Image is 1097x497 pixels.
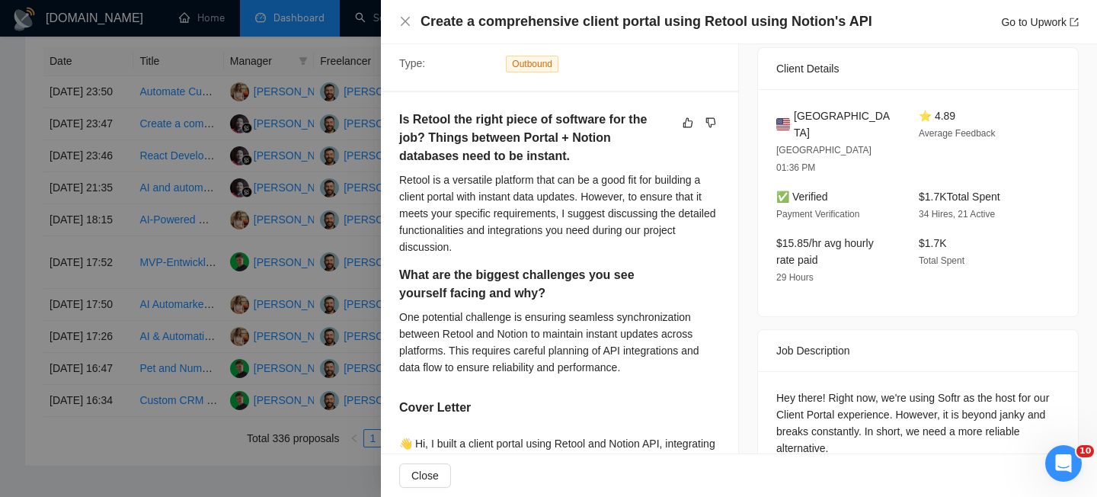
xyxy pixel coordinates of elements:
span: 34 Hires, 21 Active [919,209,995,220]
h5: Is Retool the right piece of software for the job? Things between Portal + Notion databases need ... [399,111,672,165]
span: ⭐ 4.89 [919,110,955,122]
button: dislike [702,114,720,132]
span: 10 [1076,445,1094,457]
span: dislike [705,117,716,129]
span: ✅ Verified [776,191,828,203]
span: like [683,117,693,129]
div: Retool is a versatile platform that can be a good fit for building a client portal with instant d... [399,172,720,255]
span: Average Feedback [919,128,996,139]
h4: Create a comprehensive client portal using Retool using Notion's API [421,12,872,31]
iframe: Intercom live chat [1045,445,1082,482]
h5: What are the biggest challenges you see yourself facing and why? [399,266,672,303]
button: Close [399,463,451,488]
span: Type: [399,57,425,69]
a: Go to Upworkexport [1001,16,1079,28]
button: like [679,114,697,132]
span: close [399,15,411,27]
img: 🇺🇸 [776,116,790,133]
span: Close [411,467,439,484]
div: Client Details [776,48,1060,89]
span: Total Spent [919,255,964,266]
span: [GEOGRAPHIC_DATA] 01:36 PM [776,145,872,173]
span: [GEOGRAPHIC_DATA] [794,107,894,141]
span: Outbound [506,56,558,72]
span: $1.7K Total Spent [919,191,1000,203]
span: export [1070,18,1079,27]
span: $1.7K [919,237,947,249]
h5: Cover Letter [399,399,471,417]
div: Job Description [776,330,1060,371]
div: One potential challenge is ensuring seamless synchronization between Retool and Notion to maintai... [399,309,720,376]
button: Close [399,15,411,28]
span: Payment Verification [776,209,859,220]
span: 29 Hours [776,272,814,283]
span: $15.85/hr avg hourly rate paid [776,237,874,266]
